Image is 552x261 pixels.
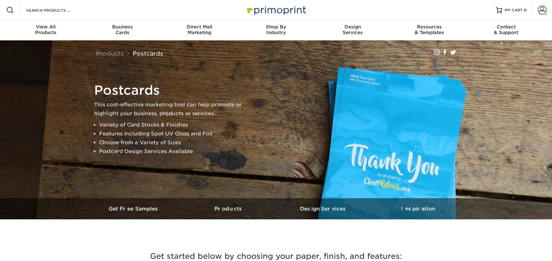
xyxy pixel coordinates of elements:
[238,20,315,40] a: Shop ByIndustry
[8,24,84,30] span: View All
[391,20,468,40] a: Resources& Templates
[314,24,391,35] div: Services
[276,206,371,212] h3: Design Services
[391,24,468,30] span: Resources
[133,50,163,57] a: Postcards
[8,20,84,40] a: View AllProducts
[161,24,238,30] span: Direct Mail
[468,20,544,40] a: Contact& Support
[26,6,87,14] input: SEARCH PRODUCTS.....
[238,24,315,30] span: Shop By
[8,24,84,35] div: Products
[161,20,238,40] a: Direct MailMarketing
[371,206,465,212] h3: Inspiration
[161,24,238,35] div: Marketing
[468,24,544,30] span: Contact
[99,147,252,156] li: Postcard Design Services Available
[524,8,527,12] span: 0
[99,138,252,147] li: Choose from a Variety of Sizes
[238,24,315,35] div: Industry
[96,50,124,57] a: Products
[84,20,161,40] a: BusinessCards
[84,24,161,30] span: Business
[181,198,276,219] a: Products
[391,24,468,35] div: & Templates
[84,24,161,35] div: Cards
[87,198,181,219] a: Get Free Samples
[371,198,465,219] a: Inspiration
[505,8,523,13] span: MY CART
[99,121,252,129] li: Variety of Card Stocks & Finishes
[181,206,276,212] h3: Products
[276,198,371,219] a: Design Services
[468,24,544,35] div: & Support
[314,24,391,30] span: Design
[94,83,252,98] h1: Postcards
[87,206,181,212] h3: Get Free Samples
[314,20,391,40] a: DesignServices
[94,100,252,118] p: This cost-effective marketing tool can help promote or highlight your business, products or servi...
[99,129,252,138] li: Features Including Spot UV Gloss and Foil
[244,3,308,17] img: Primoprint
